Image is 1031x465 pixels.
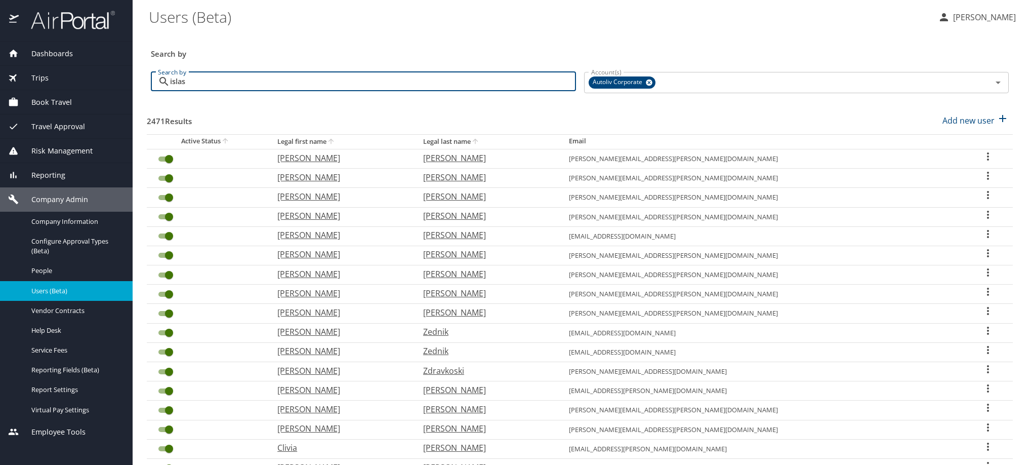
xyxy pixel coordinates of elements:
p: [PERSON_NAME] [423,210,549,222]
p: [PERSON_NAME] [277,248,403,260]
div: Autoliv Corporate [589,76,655,89]
span: Book Travel [19,97,72,108]
p: Zednik [423,345,549,357]
p: [PERSON_NAME] [423,268,549,280]
span: Help Desk [31,326,120,335]
p: [PERSON_NAME] [423,422,549,435]
p: [PERSON_NAME] [277,171,403,183]
button: Open [991,75,1005,90]
p: [PERSON_NAME] [950,11,1016,23]
p: [PERSON_NAME] [423,442,549,454]
p: [PERSON_NAME] [277,306,403,319]
button: [PERSON_NAME] [934,8,1020,26]
span: Service Fees [31,345,120,355]
p: [PERSON_NAME] [277,384,403,396]
span: Dashboards [19,48,73,59]
p: [PERSON_NAME] [277,210,403,222]
span: Reporting Fields (Beta) [31,365,120,375]
td: [PERSON_NAME][EMAIL_ADDRESS][PERSON_NAME][DOMAIN_NAME] [561,285,963,304]
p: [PERSON_NAME] [277,229,403,241]
p: [PERSON_NAME] [277,345,403,357]
button: sort [221,137,231,146]
p: Add new user [942,114,995,127]
td: [EMAIL_ADDRESS][PERSON_NAME][DOMAIN_NAME] [561,439,963,458]
span: Company Information [31,217,120,226]
td: [EMAIL_ADDRESS][DOMAIN_NAME] [561,226,963,246]
p: [PERSON_NAME] [423,152,549,164]
p: [PERSON_NAME] [277,365,403,377]
td: [EMAIL_ADDRESS][DOMAIN_NAME] [561,342,963,362]
th: Email [561,134,963,149]
span: Vendor Contracts [31,306,120,316]
td: [PERSON_NAME][EMAIL_ADDRESS][PERSON_NAME][DOMAIN_NAME] [561,401,963,420]
p: [PERSON_NAME] [423,229,549,241]
p: [PERSON_NAME] [423,287,549,299]
span: Company Admin [19,194,88,205]
span: People [31,266,120,276]
h3: 2471 Results [147,109,192,127]
p: Zdravkoski [423,365,549,377]
td: [PERSON_NAME][EMAIL_ADDRESS][DOMAIN_NAME] [561,362,963,381]
h1: Users (Beta) [149,1,930,32]
img: airportal-logo.png [20,10,115,30]
p: [PERSON_NAME] [277,190,403,203]
span: Report Settings [31,385,120,395]
p: [PERSON_NAME] [277,268,403,280]
p: [PERSON_NAME] [423,190,549,203]
span: Autoliv Corporate [589,77,648,88]
span: Virtual Pay Settings [31,405,120,415]
p: [PERSON_NAME] [277,326,403,338]
span: Reporting [19,170,65,181]
th: Active Status [147,134,269,149]
span: Risk Management [19,145,93,157]
span: Users (Beta) [31,286,120,296]
th: Legal last name [415,134,561,149]
span: Travel Approval [19,121,85,132]
p: [PERSON_NAME] [423,171,549,183]
td: [PERSON_NAME][EMAIL_ADDRESS][PERSON_NAME][DOMAIN_NAME] [561,188,963,207]
button: sort [471,137,481,147]
p: [PERSON_NAME] [423,403,549,415]
p: [PERSON_NAME] [423,306,549,319]
button: Add new user [938,109,1013,132]
td: [PERSON_NAME][EMAIL_ADDRESS][PERSON_NAME][DOMAIN_NAME] [561,265,963,285]
p: [PERSON_NAME] [277,152,403,164]
p: [PERSON_NAME] [277,403,403,415]
p: Zednik [423,326,549,338]
td: [PERSON_NAME][EMAIL_ADDRESS][PERSON_NAME][DOMAIN_NAME] [561,169,963,188]
p: Clivia [277,442,403,454]
td: [PERSON_NAME][EMAIL_ADDRESS][PERSON_NAME][DOMAIN_NAME] [561,420,963,439]
p: [PERSON_NAME] [423,248,549,260]
td: [PERSON_NAME][EMAIL_ADDRESS][PERSON_NAME][DOMAIN_NAME] [561,149,963,168]
input: Search by name or email [170,72,576,91]
h3: Search by [151,42,1009,60]
p: [PERSON_NAME] [423,384,549,396]
button: sort [326,137,337,147]
p: [PERSON_NAME] [277,287,403,299]
td: [PERSON_NAME][EMAIL_ADDRESS][PERSON_NAME][DOMAIN_NAME] [561,207,963,226]
th: Legal first name [269,134,415,149]
td: [EMAIL_ADDRESS][DOMAIN_NAME] [561,323,963,342]
td: [PERSON_NAME][EMAIL_ADDRESS][PERSON_NAME][DOMAIN_NAME] [561,246,963,265]
span: Trips [19,72,49,84]
p: [PERSON_NAME] [277,422,403,435]
img: icon-airportal.png [9,10,20,30]
td: [EMAIL_ADDRESS][PERSON_NAME][DOMAIN_NAME] [561,381,963,401]
span: Employee Tools [19,427,86,438]
span: Configure Approval Types (Beta) [31,237,120,256]
td: [PERSON_NAME][EMAIL_ADDRESS][PERSON_NAME][DOMAIN_NAME] [561,304,963,323]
